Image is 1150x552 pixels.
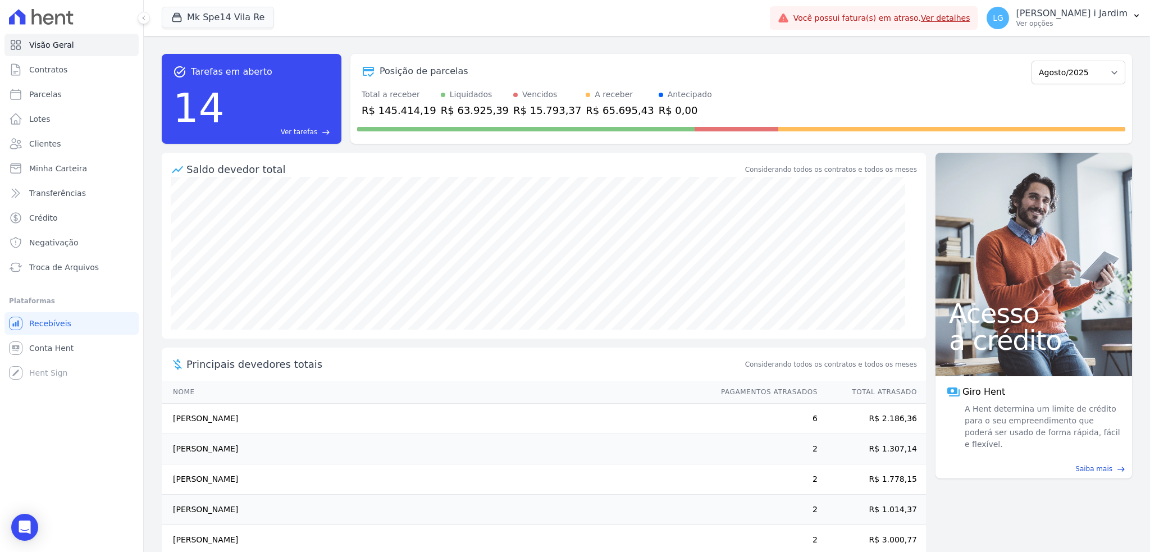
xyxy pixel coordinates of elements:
[586,103,654,118] div: R$ 65.695,43
[29,39,74,51] span: Visão Geral
[162,7,274,28] button: Mk Spe14 Vila Re
[4,58,139,81] a: Contratos
[4,231,139,254] a: Negativação
[4,312,139,335] a: Recebíveis
[173,65,186,79] span: task_alt
[818,381,926,404] th: Total Atrasado
[4,108,139,130] a: Lotes
[962,385,1005,399] span: Giro Hent
[29,343,74,354] span: Conta Hent
[659,103,712,118] div: R$ 0,00
[362,103,436,118] div: R$ 145.414,19
[668,89,712,101] div: Antecipado
[921,13,970,22] a: Ver detalhes
[29,163,87,174] span: Minha Carteira
[29,89,62,100] span: Parcelas
[186,357,743,372] span: Principais devedores totais
[11,514,38,541] div: Open Intercom Messenger
[745,165,917,175] div: Considerando todos os contratos e todos os meses
[710,464,818,495] td: 2
[949,300,1119,327] span: Acesso
[4,207,139,229] a: Crédito
[595,89,633,101] div: A receber
[818,404,926,434] td: R$ 2.186,36
[1075,464,1112,474] span: Saiba mais
[4,337,139,359] a: Conta Hent
[942,464,1125,474] a: Saiba mais east
[186,162,743,177] div: Saldo devedor total
[162,464,710,495] td: [PERSON_NAME]
[522,89,557,101] div: Vencidos
[450,89,492,101] div: Liquidados
[745,359,917,369] span: Considerando todos os contratos e todos os meses
[710,434,818,464] td: 2
[229,127,330,137] a: Ver tarefas east
[162,495,710,525] td: [PERSON_NAME]
[29,318,71,329] span: Recebíveis
[4,182,139,204] a: Transferências
[4,83,139,106] a: Parcelas
[362,89,436,101] div: Total a receber
[29,262,99,273] span: Troca de Arquivos
[380,65,468,78] div: Posição de parcelas
[962,403,1121,450] span: A Hent determina um limite de crédito para o seu empreendimento que poderá ser usado de forma ráp...
[993,14,1003,22] span: LG
[4,157,139,180] a: Minha Carteira
[978,2,1150,34] button: LG [PERSON_NAME] i Jardim Ver opções
[793,12,970,24] span: Você possui fatura(s) em atraso.
[710,495,818,525] td: 2
[9,294,134,308] div: Plataformas
[4,133,139,155] a: Clientes
[281,127,317,137] span: Ver tarefas
[1117,465,1125,473] span: east
[1016,8,1128,19] p: [PERSON_NAME] i Jardim
[29,188,86,199] span: Transferências
[513,103,581,118] div: R$ 15.793,37
[710,381,818,404] th: Pagamentos Atrasados
[322,128,330,136] span: east
[173,79,225,137] div: 14
[162,404,710,434] td: [PERSON_NAME]
[162,381,710,404] th: Nome
[191,65,272,79] span: Tarefas em aberto
[818,495,926,525] td: R$ 1.014,37
[162,434,710,464] td: [PERSON_NAME]
[1016,19,1128,28] p: Ver opções
[818,464,926,495] td: R$ 1.778,15
[4,34,139,56] a: Visão Geral
[29,113,51,125] span: Lotes
[949,327,1119,354] span: a crédito
[29,237,79,248] span: Negativação
[4,256,139,279] a: Troca de Arquivos
[818,434,926,464] td: R$ 1.307,14
[29,64,67,75] span: Contratos
[441,103,509,118] div: R$ 63.925,39
[710,404,818,434] td: 6
[29,212,58,223] span: Crédito
[29,138,61,149] span: Clientes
